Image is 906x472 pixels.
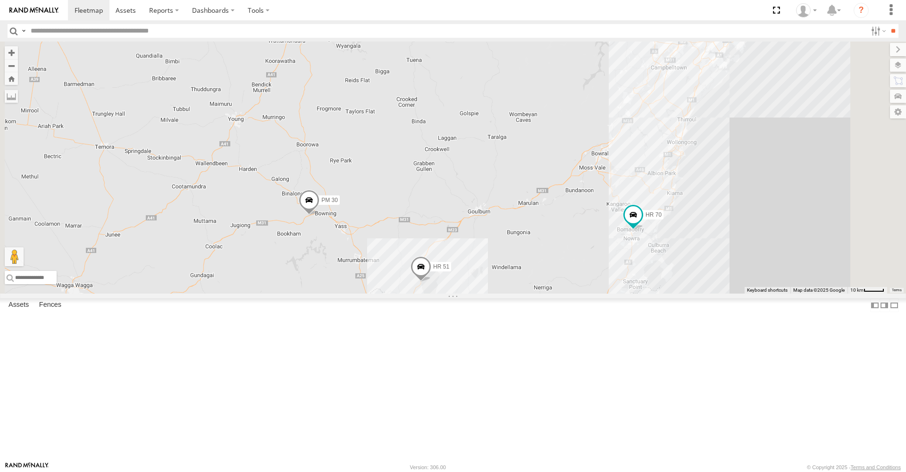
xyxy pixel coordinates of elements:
[867,24,888,38] label: Search Filter Options
[5,90,18,103] label: Measure
[890,105,906,118] label: Map Settings
[646,211,662,218] span: HR 70
[5,247,24,266] button: Drag Pegman onto the map to open Street View
[851,464,901,470] a: Terms and Conditions
[847,287,887,294] button: Map Scale: 10 km per 40 pixels
[9,7,59,14] img: rand-logo.svg
[20,24,27,38] label: Search Query
[5,72,18,85] button: Zoom Home
[850,287,864,293] span: 10 km
[5,463,49,472] a: Visit our Website
[870,298,880,312] label: Dock Summary Table to the Left
[5,46,18,59] button: Zoom in
[880,298,889,312] label: Dock Summary Table to the Right
[5,59,18,72] button: Zoom out
[34,299,66,312] label: Fences
[433,263,449,270] span: HR 51
[889,298,899,312] label: Hide Summary Table
[321,197,338,204] span: PM 30
[4,299,34,312] label: Assets
[892,288,902,292] a: Terms (opens in new tab)
[854,3,869,18] i: ?
[747,287,788,294] button: Keyboard shortcuts
[793,287,845,293] span: Map data ©2025 Google
[793,3,820,17] div: Eric Yao
[807,464,901,470] div: © Copyright 2025 -
[410,464,446,470] div: Version: 306.00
